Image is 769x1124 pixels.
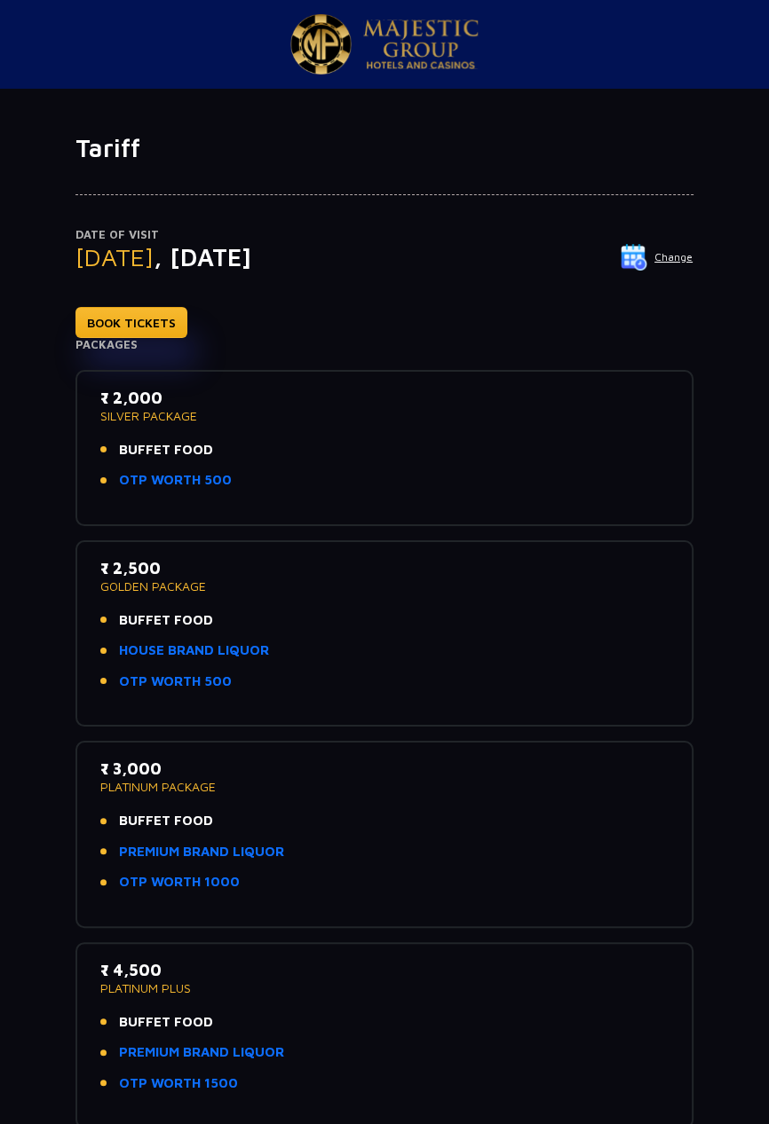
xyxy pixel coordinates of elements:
[100,556,669,580] p: ₹ 2,500
[620,243,694,271] button: Change
[100,958,669,982] p: ₹ 4,500
[75,242,154,271] span: [DATE]
[100,757,669,781] p: ₹ 3,000
[119,610,213,631] span: BUFFET FOOD
[154,242,251,271] span: , [DATE]
[75,133,694,163] h1: Tariff
[119,842,284,862] a: PREMIUM BRAND LIQUOR
[100,982,669,994] p: PLATINUM PLUS
[100,410,669,422] p: SILVER PACKAGE
[100,386,669,410] p: ₹ 2,000
[75,226,694,244] p: Date of Visit
[119,1073,238,1094] a: OTP WORTH 1500
[290,14,352,75] img: Majestic Pride
[119,811,213,831] span: BUFFET FOOD
[119,872,240,892] a: OTP WORTH 1000
[75,307,187,338] a: BOOK TICKETS
[119,641,269,661] a: HOUSE BRAND LIQUOR
[119,672,232,692] a: OTP WORTH 500
[100,580,669,593] p: GOLDEN PACKAGE
[119,1042,284,1063] a: PREMIUM BRAND LIQUOR
[119,440,213,460] span: BUFFET FOOD
[363,20,479,69] img: Majestic Pride
[75,338,694,352] h4: Packages
[100,781,669,793] p: PLATINUM PACKAGE
[119,1012,213,1033] span: BUFFET FOOD
[119,470,232,491] a: OTP WORTH 500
